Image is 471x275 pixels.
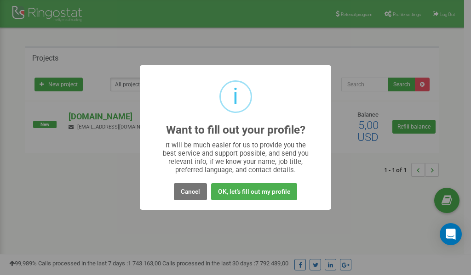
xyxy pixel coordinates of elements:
[166,124,305,136] h2: Want to fill out your profile?
[211,183,297,200] button: OK, let's fill out my profile
[233,82,238,112] div: i
[174,183,207,200] button: Cancel
[158,141,313,174] div: It will be much easier for us to provide you the best service and support possible, and send you ...
[440,223,462,245] div: Open Intercom Messenger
